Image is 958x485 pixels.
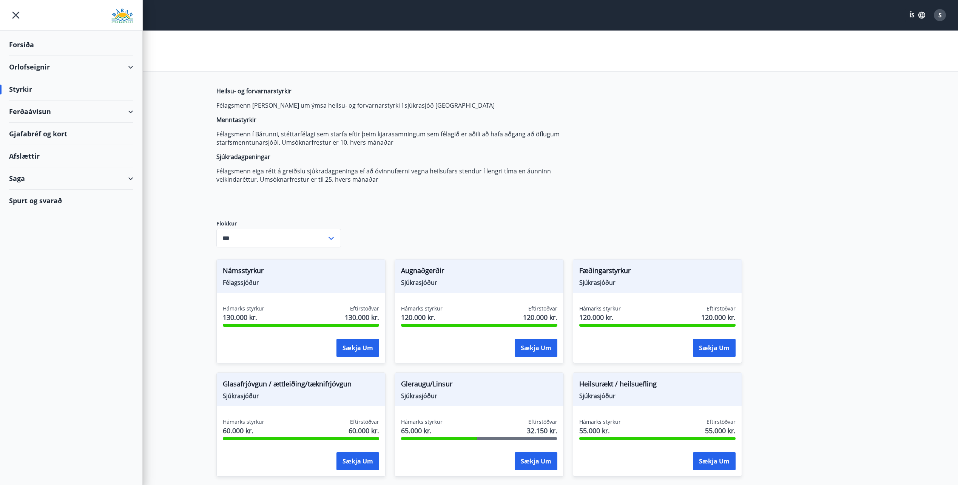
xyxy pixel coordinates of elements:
span: Sjúkrasjóður [401,392,557,400]
strong: Sjúkradagpeningar [216,153,270,161]
span: Hámarks styrkur [401,418,443,426]
span: Námsstyrkur [223,266,379,278]
span: S [938,11,942,19]
span: Glasafrjóvgun / ættleiðing/tæknifrjóvgun [223,379,379,392]
button: Sækja um [336,339,379,357]
span: 32.150 kr. [527,426,557,436]
button: Sækja um [693,452,736,470]
div: Styrkir [9,78,133,100]
span: Hámarks styrkur [579,305,621,312]
span: 120.000 kr. [401,312,443,322]
span: Augnaðgerðir [401,266,557,278]
strong: Heilsu- og forvarnarstyrkir [216,87,292,95]
span: 55.000 kr. [705,426,736,436]
label: Flokkur [216,220,341,227]
span: 130.000 kr. [345,312,379,322]
button: S [931,6,949,24]
span: Hámarks styrkur [223,305,264,312]
button: menu [9,8,23,22]
div: Gjafabréf og kort [9,123,133,145]
span: Sjúkrasjóður [223,392,379,400]
span: Eftirstöðvar [528,418,557,426]
div: Forsíða [9,34,133,56]
span: 60.000 kr. [223,426,264,436]
span: Eftirstöðvar [528,305,557,312]
p: Félagsmenn í Bárunni, stéttarfélagi sem starfa eftir þeim kjarasamningum sem félagið er aðili að ... [216,130,573,147]
span: Gleraugu/Linsur [401,379,557,392]
span: Eftirstöðvar [707,305,736,312]
span: Eftirstöðvar [350,305,379,312]
span: Heilsurækt / heilsuefling [579,379,736,392]
div: Saga [9,167,133,190]
span: 120.000 kr. [579,312,621,322]
span: 60.000 kr. [349,426,379,436]
div: Orlofseignir [9,56,133,78]
button: Sækja um [693,339,736,357]
button: Sækja um [515,452,557,470]
span: Hámarks styrkur [579,418,621,426]
div: Afslættir [9,145,133,167]
span: Hámarks styrkur [223,418,264,426]
img: union_logo [111,8,133,23]
strong: Menntastyrkir [216,116,256,124]
span: Sjúkrasjóður [579,278,736,287]
span: 65.000 kr. [401,426,443,436]
span: Hámarks styrkur [401,305,443,312]
div: Ferðaávísun [9,100,133,123]
span: Sjúkrasjóður [401,278,557,287]
span: Eftirstöðvar [707,418,736,426]
button: Sækja um [336,452,379,470]
span: 120.000 kr. [701,312,736,322]
span: 130.000 kr. [223,312,264,322]
span: Fæðingarstyrkur [579,266,736,278]
button: Sækja um [515,339,557,357]
p: Félagsmenn [PERSON_NAME] um ýmsa heilsu- og forvarnarstyrki í sjúkrasjóð [GEOGRAPHIC_DATA] [216,101,573,110]
span: Félagssjóður [223,278,379,287]
div: Spurt og svarað [9,190,133,212]
span: Sjúkrasjóður [579,392,736,400]
span: Eftirstöðvar [350,418,379,426]
button: ÍS [905,8,929,22]
span: 55.000 kr. [579,426,621,436]
p: Félagsmenn eiga rétt á greiðslu sjúkradagpeninga ef að óvinnufærni vegna heilsufars stendur í len... [216,167,573,184]
span: 120.000 kr. [523,312,557,322]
